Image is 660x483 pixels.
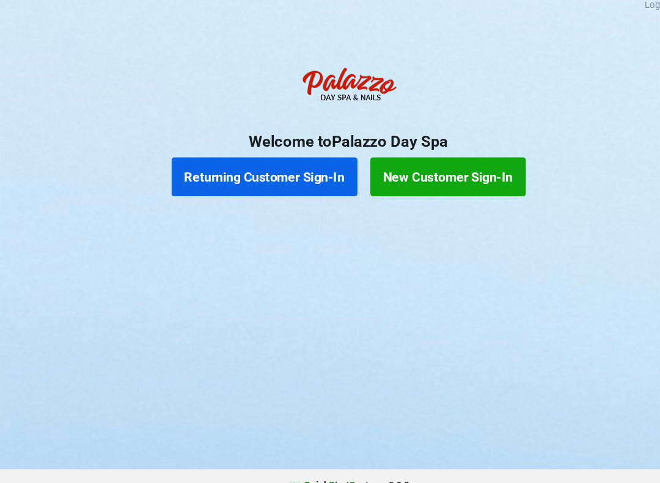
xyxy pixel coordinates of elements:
[163,158,339,195] button: Returning Customer Sign-In
[281,67,379,116] img: PalazzoDaySpaNails-Logo.png
[351,158,498,195] button: New Customer Sign-In
[288,462,387,474] b: uick tart ystem v 5.0.8
[610,9,638,18] div: Logout
[288,463,295,473] span: Q
[273,462,285,474] img: favicon.ico
[331,463,336,473] span: S
[312,463,317,473] span: S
